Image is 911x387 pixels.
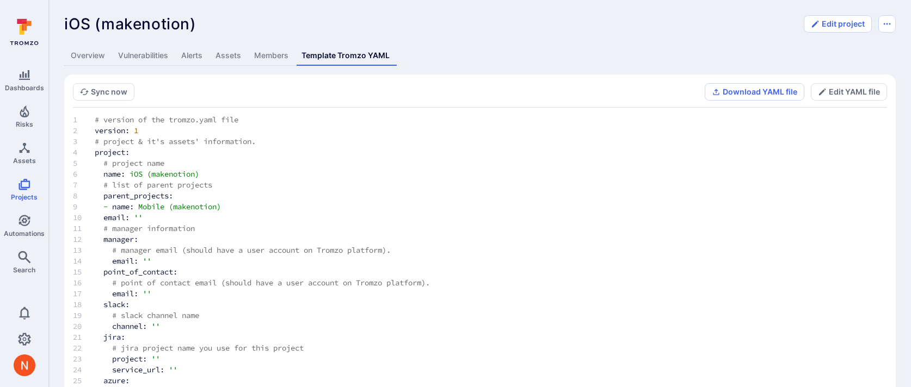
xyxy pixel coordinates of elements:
span: '' [151,321,160,331]
div: Project tabs [64,46,896,66]
div: Neeren Patki [14,354,35,376]
span: Search [13,266,35,274]
span: iOS [130,169,143,179]
span: Risks [16,120,33,128]
span: # point of contact email (should have a user account on Tromzo platform). [112,278,430,288]
span: project: [112,354,147,364]
span: # list of parent projects [103,180,212,190]
span: azure: [103,376,130,385]
span: manager: [103,234,138,244]
a: Template Tromzo YAML [295,46,396,66]
span: Automations [4,229,45,238]
span: - [103,202,108,211]
span: email: [112,256,138,266]
button: Sync now [73,83,134,101]
span: '' [151,354,160,364]
span: '' [143,256,151,266]
img: ACg8ocIprwjrgDQnDsNSk9Ghn5p5-B8DpAKWoJ5Gi9syOE4K59tr4Q=s96-c [14,354,35,376]
span: # project name [103,158,164,168]
span: email: [103,213,130,222]
span: 1 [134,126,138,135]
a: Overview [64,46,112,66]
span: name: [103,169,125,179]
span: # version of the tromzo.yaml file [95,115,238,124]
span: version: [95,126,130,135]
span: email: [112,289,138,298]
span: # manager email (should have a user account on Tromzo platform). [112,245,391,255]
span: '' [169,365,177,374]
span: jira: [103,332,125,342]
a: Assets [209,46,248,66]
span: point_of_contact: [103,267,177,277]
span: # project & it's assets' information. [95,136,256,146]
span: service_url: [112,365,164,374]
button: Edit YAML file [811,83,887,101]
span: parent_projects: [103,191,173,201]
span: name: [112,202,134,211]
span: project: [95,147,130,157]
span: # jira project name you use for this project [112,343,304,353]
span: Mobile [138,202,164,211]
a: Alerts [175,46,209,66]
span: Dashboards [5,84,44,92]
span: iOS (makenotion) [64,15,196,33]
span: channel: [112,321,147,331]
span: Assets [13,157,36,165]
span: Projects [11,193,38,201]
span: # slack channel name [112,310,199,320]
span: # manager information [103,223,195,233]
button: Download YAML file [705,83,804,101]
span: (makenotion) [169,202,221,211]
span: '' [134,213,143,222]
a: Vulnerabilities [112,46,175,66]
span: (makenotion) [147,169,199,179]
span: slack: [103,299,130,309]
span: '' [143,289,151,298]
button: Options menu [878,15,896,33]
a: Members [248,46,295,66]
button: Edit project [804,15,872,33]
